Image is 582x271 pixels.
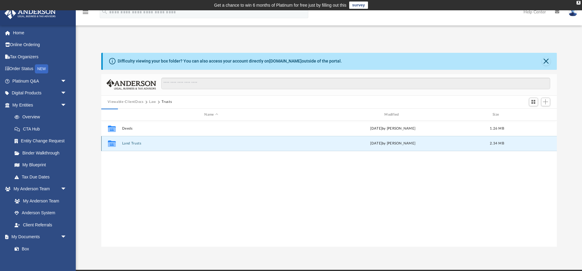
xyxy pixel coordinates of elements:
a: [DOMAIN_NAME] [269,59,302,63]
div: close [577,1,580,5]
a: menu [82,12,89,16]
a: My Anderson Team [8,195,70,207]
span: 2.34 MB [490,142,504,145]
span: arrow_drop_down [61,75,73,87]
div: [DATE] by [PERSON_NAME] [303,126,482,131]
a: Box [8,243,70,255]
a: Online Ordering [4,39,76,51]
a: Entity Change Request [8,135,76,147]
div: Get a chance to win 6 months of Platinum for free just by filling out this [214,2,346,9]
span: arrow_drop_down [61,99,73,111]
a: My Blueprint [8,159,73,171]
a: Anderson System [8,207,73,219]
a: Digital Productsarrow_drop_down [4,87,76,99]
button: Deeds [122,127,301,130]
a: Binder Walkthrough [8,147,76,159]
a: Home [4,27,76,39]
a: Overview [8,111,76,123]
a: survey [349,2,368,9]
a: Tax Organizers [4,51,76,63]
div: Size [485,112,509,117]
div: [DATE] by [PERSON_NAME] [303,141,482,147]
button: Law [149,99,156,105]
div: id [512,112,554,117]
div: Modified [303,112,482,117]
div: id [104,112,119,117]
input: Search files and folders [161,78,550,89]
a: Client Referrals [8,219,73,231]
span: 1.26 MB [490,127,504,130]
div: Difficulty viewing your box folder? You can also access your account directly on outside of the p... [118,58,342,64]
a: My Anderson Teamarrow_drop_down [4,183,73,195]
button: Switch to Grid View [529,98,538,106]
a: My Documentsarrow_drop_down [4,231,73,243]
button: Viewable-ClientDocs [108,99,143,105]
i: search [101,8,108,15]
a: Order StatusNEW [4,63,76,75]
div: NEW [35,64,48,73]
button: Close [542,57,550,66]
button: Add [541,98,550,106]
img: Anderson Advisors Platinum Portal [3,7,58,19]
img: User Pic [568,8,577,16]
div: grid [101,121,557,246]
a: Platinum Q&Aarrow_drop_down [4,75,76,87]
div: Name [122,112,300,117]
a: Tax Due Dates [8,171,76,183]
span: arrow_drop_down [61,87,73,100]
button: Land Trusts [122,142,301,146]
a: CTA Hub [8,123,76,135]
button: Trusts [162,99,172,105]
span: arrow_drop_down [61,183,73,195]
a: My Entitiesarrow_drop_down [4,99,76,111]
span: arrow_drop_down [61,231,73,243]
i: menu [82,8,89,16]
